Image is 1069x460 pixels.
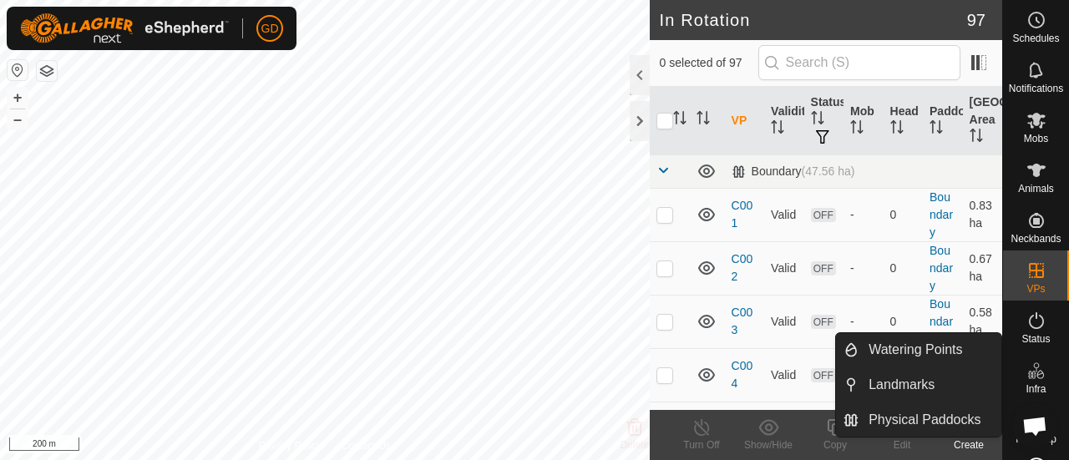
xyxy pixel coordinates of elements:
div: - [850,260,876,277]
span: Infra [1026,384,1046,394]
div: Open chat [1012,403,1057,448]
th: Mob [844,87,883,155]
p-sorticon: Activate to sort [890,123,904,136]
td: Valid [764,188,803,241]
td: 0.83 ha [963,188,1002,241]
a: C003 [732,306,753,336]
div: - [850,206,876,224]
td: 0.67 ha [963,241,1002,295]
td: Valid [764,402,803,455]
span: Notifications [1009,83,1063,94]
span: Watering Points [869,340,962,360]
th: VP [725,87,764,155]
td: Valid [764,241,803,295]
span: Heatmap [1016,434,1056,444]
li: Landmarks [836,368,1001,402]
button: – [8,109,28,129]
li: Physical Paddocks [836,403,1001,437]
span: Mobs [1024,134,1048,144]
span: VPs [1026,284,1045,294]
button: + [8,88,28,108]
p-sorticon: Activate to sort [930,123,943,136]
span: OFF [811,208,836,222]
a: Landmarks [859,368,1001,402]
span: 0 selected of 97 [660,54,758,72]
div: Show/Hide [735,437,802,452]
a: Boundary [930,190,953,239]
th: Head [884,87,923,155]
a: Privacy Policy [259,438,322,453]
th: Status [804,87,844,155]
td: 0 [884,295,923,348]
li: Watering Points [836,333,1001,366]
td: 0 [884,188,923,241]
div: Edit [869,437,935,452]
span: Physical Paddocks [869,410,980,430]
button: Map Layers [37,61,57,81]
a: C002 [732,252,753,283]
a: Contact Us [341,438,390,453]
img: Gallagher Logo [20,13,229,43]
p-sorticon: Activate to sort [673,114,686,127]
div: Copy [802,437,869,452]
a: C001 [732,199,753,230]
span: GD [261,20,279,38]
div: Turn Off [668,437,735,452]
a: Boundary [930,244,953,292]
td: Valid [764,295,803,348]
div: Create [935,437,1002,452]
p-sorticon: Activate to sort [771,123,784,136]
span: Landmarks [869,375,935,395]
a: Physical Paddocks [859,403,1001,437]
h2: In Rotation [660,10,967,30]
p-sorticon: Activate to sort [970,131,983,144]
span: (47.56 ha) [802,164,855,178]
span: OFF [811,315,836,329]
input: Search (S) [758,45,960,80]
a: Watering Points [859,333,1001,366]
a: C004 [732,359,753,390]
td: Valid [764,348,803,402]
th: [GEOGRAPHIC_DATA] Area [963,87,1002,155]
p-sorticon: Activate to sort [850,123,864,136]
span: OFF [811,368,836,382]
a: Boundary [930,297,953,346]
td: 0 [884,241,923,295]
span: Schedules [1012,33,1059,43]
span: Animals [1018,184,1054,194]
th: Paddock [923,87,962,155]
span: Neckbands [1011,234,1061,244]
td: 0.58 ha [963,295,1002,348]
p-sorticon: Activate to sort [697,114,710,127]
div: Boundary [732,164,855,179]
th: Validity [764,87,803,155]
p-sorticon: Activate to sort [811,114,824,127]
span: Status [1021,334,1050,344]
button: Reset Map [8,60,28,80]
div: - [850,313,876,331]
span: OFF [811,261,836,275]
span: 97 [967,8,985,33]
